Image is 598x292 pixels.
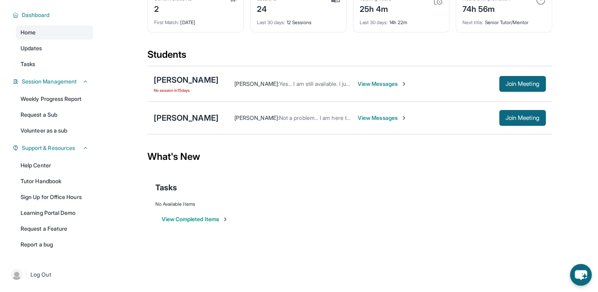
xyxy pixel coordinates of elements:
div: Senior Tutor/Mentor [462,15,545,26]
div: 12 Sessions [257,15,340,26]
span: Next title : [462,19,484,25]
a: |Log Out [8,266,93,283]
div: [PERSON_NAME] [154,112,219,123]
button: View Completed Items [162,215,228,223]
span: No session in 15 days [154,87,219,93]
span: Not a problem... I am here to help😊 [279,114,369,121]
span: Support & Resources [22,144,75,152]
a: Tutor Handbook [16,174,93,188]
a: Updates [16,41,93,55]
span: Last 30 days : [257,19,285,25]
span: View Messages [358,80,407,88]
span: | [25,270,27,279]
div: No Available Items [155,201,544,207]
button: Support & Resources [19,144,89,152]
span: [PERSON_NAME] : [234,114,279,121]
img: user-img [11,269,22,280]
div: Students [147,48,552,66]
span: Last 30 days : [360,19,388,25]
a: Report a bug [16,237,93,252]
img: Chevron-Right [401,115,407,121]
div: 74h 56m [462,2,510,15]
div: 24 [257,2,277,15]
span: Session Management [22,78,77,85]
a: Tasks [16,57,93,71]
button: chat-button [570,264,592,286]
span: Log Out [30,271,51,279]
a: Request a Sub [16,108,93,122]
div: 25h 4m [360,2,391,15]
button: Join Meeting [499,76,546,92]
span: Yes... I am still available. I just need 10 minutes. [279,80,395,87]
a: Weekly Progress Report [16,92,93,106]
img: Chevron-Right [401,81,407,87]
a: Volunteer as a sub [16,123,93,138]
div: [DATE] [154,15,237,26]
div: What's New [147,139,552,174]
span: Tasks [21,60,35,68]
div: 14h 22m [360,15,443,26]
span: Join Meeting [506,82,540,86]
button: Join Meeting [499,110,546,126]
button: Session Management [19,78,89,85]
span: Join Meeting [506,116,540,120]
span: First Match : [154,19,179,25]
a: Help Center [16,158,93,173]
a: Request a Feature [16,222,93,236]
span: View Messages [358,114,407,122]
span: Dashboard [22,11,50,19]
a: Home [16,25,93,40]
div: [PERSON_NAME] [154,74,219,85]
span: Home [21,28,36,36]
a: Learning Portal Demo [16,206,93,220]
a: Sign Up for Office Hours [16,190,93,204]
span: Tasks [155,182,177,193]
span: Updates [21,44,42,52]
button: Dashboard [19,11,89,19]
div: 2 [154,2,192,15]
span: [PERSON_NAME] : [234,80,279,87]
